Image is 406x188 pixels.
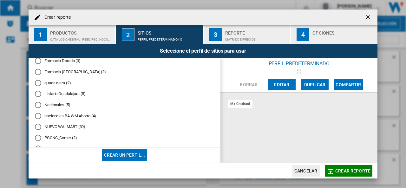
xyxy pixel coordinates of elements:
[325,165,372,177] button: Crear reporte
[334,79,363,90] button: Compartir
[225,35,288,41] div: Matriz de precios
[204,25,291,44] button: 3 Reporte Matriz de precios
[209,28,222,41] div: 3
[35,135,214,141] md-radio-button: PGCNC_Comer (2)
[138,28,200,35] div: Sitios
[50,35,113,41] div: CATALOG CHEDRAUI FEED:Pgc_nocomestible
[29,44,377,58] div: Seleccione el perfil de sitios para usar
[228,100,252,108] div: mx chedraui
[301,79,329,90] button: Duplicar
[35,91,214,97] md-radio-button: Listado Guadalajara (5)
[225,28,288,35] div: Reporte
[312,28,375,35] div: Opciones
[365,14,372,22] ng-md-icon: getI18NText('BUTTONS.CLOSE_DIALOG')
[35,102,214,108] md-radio-button: Nacionales (5)
[220,69,377,74] div: (1)
[268,79,296,90] button: Editar
[335,168,370,173] span: Crear reporte
[235,79,263,90] button: Borrar
[220,58,377,69] div: Perfil predeterminado
[50,28,113,35] div: Productos
[35,80,214,86] md-radio-button: guadalajara (2)
[291,25,377,44] button: 4 Opciones
[41,14,71,21] h4: Crear reporte
[116,25,203,44] button: 2 Sitios Perfil predeterminado (1)
[138,35,200,41] div: Perfil predeterminado (1)
[35,124,214,130] md-radio-button: NUEVO WALMART (39)
[292,165,320,177] button: Cancelar
[35,146,214,152] md-radio-button: pgcnc-devir-ba-wm-comer (5)
[35,69,214,75] md-radio-button: Farmacia Santa FE (2)
[29,25,116,44] button: 1 Productos CATALOG CHEDRAUI FEED:Pgc_nocomestible
[122,28,134,41] div: 2
[102,149,147,161] button: Crear un perfil...
[35,58,214,64] md-radio-button: Farmacia Dorado (3)
[34,28,47,41] div: 1
[35,113,214,119] md-radio-button: nacionales BA WM Ahorro (4)
[297,28,309,41] div: 4
[362,11,375,24] button: getI18NText('BUTTONS.CLOSE_DIALOG')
